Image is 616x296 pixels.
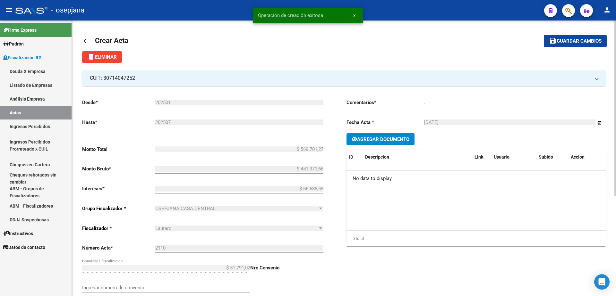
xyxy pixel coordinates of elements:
[3,40,24,47] span: Padrón
[3,27,37,34] span: Firma Express
[475,154,483,160] span: Link
[549,37,557,45] mat-icon: save
[51,3,84,17] span: - osepjana
[5,6,13,14] mat-icon: menu
[82,146,155,153] p: Monto Total
[539,154,553,160] span: Subido
[348,10,361,21] button: x
[3,54,42,61] span: Fiscalización RG
[346,150,363,164] datatable-header-cell: ID
[557,38,602,44] span: Guardar cambios
[349,154,353,160] span: ID
[603,6,611,14] mat-icon: person
[357,136,409,142] span: Agregar Documento
[491,150,536,164] datatable-header-cell: Usuario
[82,185,155,192] p: Intereses
[82,225,155,232] p: Fiscalizador *
[258,12,323,19] span: Operación de creación exitosa
[3,230,33,237] span: Instructivos
[544,35,607,47] button: Guardar cambios
[346,171,606,187] div: No data to display
[346,119,424,126] p: Fecha Acta *
[346,231,606,247] div: 0 total
[346,133,415,145] button: Agregar Documento
[3,244,45,251] span: Datos de contacto
[87,54,117,60] span: Eliminar
[346,99,424,106] p: Comentarios
[353,12,355,18] span: x
[82,205,155,212] p: Grupo Fiscalizador *
[155,206,216,211] span: OSEPJANA CASA CENTRAL
[536,150,568,164] datatable-header-cell: Subido
[594,274,610,290] div: Open Intercom Messenger
[472,150,491,164] datatable-header-cell: Link
[363,150,472,164] datatable-header-cell: Descripcion
[571,154,585,160] span: Accion
[82,244,155,251] p: Número Acta
[365,154,389,160] span: Descripcion
[82,70,606,86] mat-expansion-panel-header: CUIT: 30714047252
[82,99,155,106] p: Desde
[250,264,323,271] p: Nro Convenio
[95,37,128,45] span: Crear Acta
[568,150,600,164] datatable-header-cell: Accion
[494,154,509,160] span: Usuario
[82,51,122,63] button: Eliminar
[82,37,90,45] mat-icon: arrow_back
[87,53,95,61] mat-icon: delete
[82,165,155,172] p: Monto Bruto
[82,119,155,126] p: Hasta
[90,75,590,82] mat-panel-title: CUIT: 30714047252
[155,226,172,231] span: Lautaro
